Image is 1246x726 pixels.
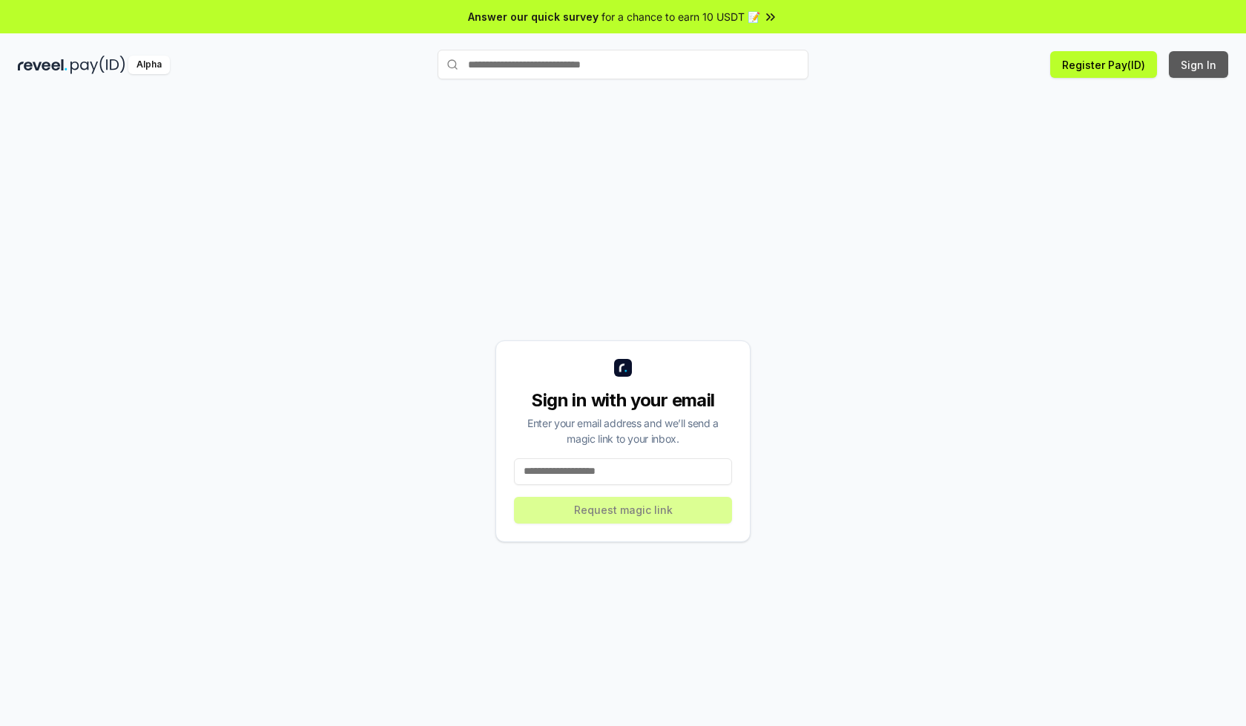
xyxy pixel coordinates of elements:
div: Sign in with your email [514,389,732,412]
img: reveel_dark [18,56,67,74]
button: Register Pay(ID) [1050,51,1157,78]
button: Sign In [1169,51,1228,78]
div: Alpha [128,56,170,74]
img: logo_small [614,359,632,377]
div: Enter your email address and we’ll send a magic link to your inbox. [514,415,732,446]
span: Answer our quick survey [468,9,599,24]
img: pay_id [70,56,125,74]
span: for a chance to earn 10 USDT 📝 [601,9,760,24]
